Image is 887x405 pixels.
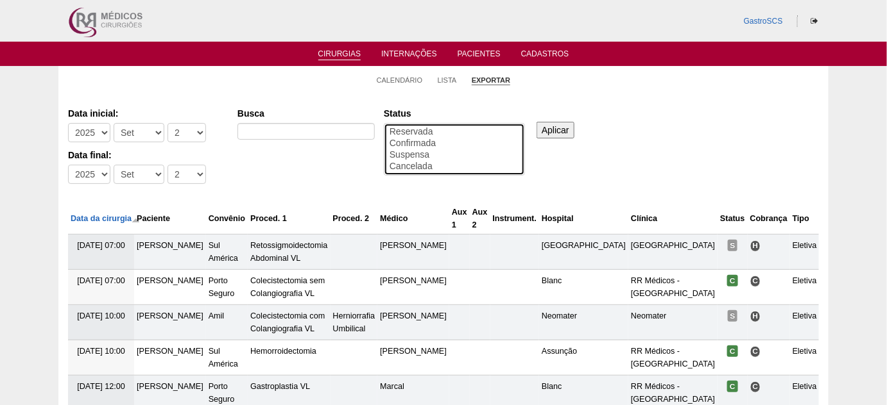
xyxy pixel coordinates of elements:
span: [DATE] 07:00 [77,276,125,285]
th: Cobrança [748,203,790,235]
td: Amil [206,305,248,340]
span: Hospital [750,311,761,322]
td: Herniorrafia Umbilical [331,305,378,340]
td: Eletiva [790,270,820,305]
td: Eletiva [790,340,820,376]
input: Aplicar [537,122,574,138]
i: Sair [811,17,818,25]
td: Neomater [539,305,628,340]
td: [PERSON_NAME] [134,340,206,376]
a: Cirurgias [318,49,361,60]
span: Suspensa [728,310,738,322]
th: Convênio [206,203,248,235]
a: Exportar [472,76,510,85]
td: Sul América [206,340,248,376]
label: Data final: [68,149,225,161]
th: Aux 2 [470,203,490,235]
option: Cancelada [388,161,521,172]
td: [PERSON_NAME] [377,305,449,340]
td: [PERSON_NAME] [377,270,449,305]
span: Confirmada [727,275,738,286]
span: [DATE] 12:00 [77,382,125,391]
label: Busca [237,107,375,120]
td: [GEOGRAPHIC_DATA] [539,235,628,270]
td: Colecistectomia com Colangiografia VL [248,305,330,340]
span: [DATE] 10:00 [77,347,125,356]
option: Suspensa [388,149,521,161]
th: Proced. 2 [331,203,378,235]
option: Reservada [388,126,521,138]
td: Eletiva [790,235,820,270]
label: Status [384,107,525,120]
th: Proced. 1 [248,203,330,235]
th: Médico [377,203,449,235]
td: RR Médicos - [GEOGRAPHIC_DATA] [628,340,718,376]
th: Aux 1 [449,203,470,235]
td: Eletiva [790,305,820,340]
td: Neomater [628,305,718,340]
th: Tipo [790,203,820,235]
a: Pacientes [458,49,501,62]
th: Clínica [628,203,718,235]
span: Consultório [750,276,761,286]
td: [PERSON_NAME] [134,305,206,340]
td: Assunção [539,340,628,376]
td: Colecistectomia sem Colangiografia VL [248,270,330,305]
td: [PERSON_NAME] [377,340,449,376]
th: Hospital [539,203,628,235]
a: Internações [381,49,437,62]
span: Confirmada [727,381,738,392]
span: Consultório [750,381,761,392]
td: Blanc [539,270,628,305]
td: RR Médicos - [GEOGRAPHIC_DATA] [628,270,718,305]
a: Calendário [377,76,423,85]
option: Confirmada [388,138,521,149]
span: Confirmada [727,345,738,357]
label: Data inicial: [68,107,225,120]
th: Paciente [134,203,206,235]
span: [DATE] 07:00 [77,241,125,250]
span: [DATE] 10:00 [77,311,125,320]
a: Data da cirurgia [71,214,140,223]
td: Hemorroidectomia [248,340,330,376]
td: Porto Seguro [206,270,248,305]
td: Sul América [206,235,248,270]
td: Retossigmoidectomia Abdominal VL [248,235,330,270]
td: [PERSON_NAME] [134,270,206,305]
a: GastroSCS [744,17,783,26]
span: Suspensa [728,240,738,251]
th: Status [718,203,748,235]
td: [GEOGRAPHIC_DATA] [628,235,718,270]
img: ordem decrescente [132,215,140,224]
td: [PERSON_NAME] [134,235,206,270]
span: Consultório [750,346,761,357]
td: [PERSON_NAME] [377,235,449,270]
th: Instrument. [490,203,540,235]
span: Hospital [750,240,761,251]
input: Digite os termos que você deseja procurar. [237,123,375,140]
a: Cadastros [521,49,569,62]
a: Lista [438,76,457,85]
